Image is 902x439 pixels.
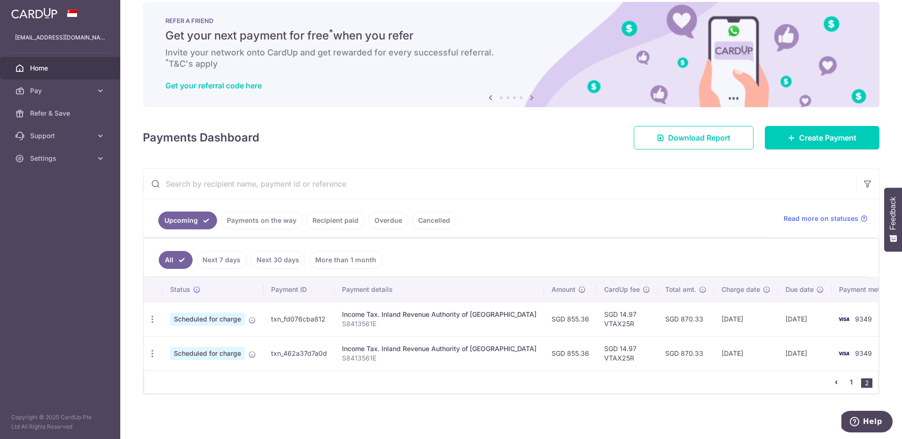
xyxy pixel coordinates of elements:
a: Recipient paid [306,212,365,229]
img: Bank Card [834,348,853,359]
div: Income Tax. Inland Revenue Authority of [GEOGRAPHIC_DATA] [342,310,537,319]
input: Search by recipient name, payment id or reference [143,169,856,199]
img: RAF banner [143,2,879,107]
td: SGD 14.97 VTAX25R [597,336,658,370]
span: Total amt. [665,285,696,294]
a: Next 7 days [196,251,247,269]
span: 9349 [855,349,872,357]
a: More than 1 month [309,251,382,269]
a: Upcoming [158,212,217,229]
td: SGD 870.33 [658,336,714,370]
span: Create Payment [799,132,856,143]
a: Overdue [368,212,408,229]
span: CardUp fee [604,285,640,294]
span: 9349 [855,315,872,323]
span: Support [30,131,92,141]
h5: Get your next payment for free when you refer [165,28,857,43]
span: Charge date [722,285,760,294]
span: Read more on statuses [784,214,858,223]
p: S8413561E [342,353,537,363]
span: Settings [30,154,92,163]
h4: Payments Dashboard [143,129,259,146]
span: Home [30,63,92,73]
td: SGD 855.36 [544,302,597,336]
p: S8413561E [342,319,537,329]
img: CardUp [11,8,57,19]
td: [DATE] [778,336,832,370]
nav: pager [831,371,878,393]
span: Feedback [889,197,897,230]
span: Amount [552,285,575,294]
td: txn_fd076cba812 [264,302,334,336]
p: REFER A FRIEND [165,17,857,24]
h6: Invite your network onto CardUp and get rewarded for every successful referral. T&C's apply [165,47,857,70]
a: Get your referral code here [165,81,262,90]
a: Create Payment [765,126,879,149]
a: All [159,251,193,269]
span: Refer & Save [30,109,92,118]
td: SGD 870.33 [658,302,714,336]
span: Download Report [668,132,731,143]
a: Read more on statuses [784,214,868,223]
span: Due date [785,285,814,294]
span: Scheduled for charge [170,313,245,326]
td: [DATE] [714,302,778,336]
div: Income Tax. Inland Revenue Authority of [GEOGRAPHIC_DATA] [342,344,537,353]
th: Payment ID [264,277,334,302]
a: Cancelled [412,212,456,229]
a: Download Report [634,126,754,149]
span: Scheduled for charge [170,347,245,360]
a: Next 30 days [250,251,305,269]
td: SGD 855.36 [544,336,597,370]
td: [DATE] [714,336,778,370]
td: [DATE] [778,302,832,336]
button: Feedback - Show survey [884,188,902,251]
p: [EMAIL_ADDRESS][DOMAIN_NAME] [15,33,105,42]
li: 2 [861,378,872,388]
a: Payments on the way [221,212,303,229]
th: Payment details [334,277,544,302]
span: Pay [30,86,92,95]
a: 1 [846,376,857,388]
td: SGD 14.97 VTAX25R [597,302,658,336]
img: Bank Card [834,314,853,325]
iframe: Opens a widget where you can find more information [841,411,893,434]
td: txn_462a37d7a0d [264,336,334,370]
span: Status [170,285,190,294]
